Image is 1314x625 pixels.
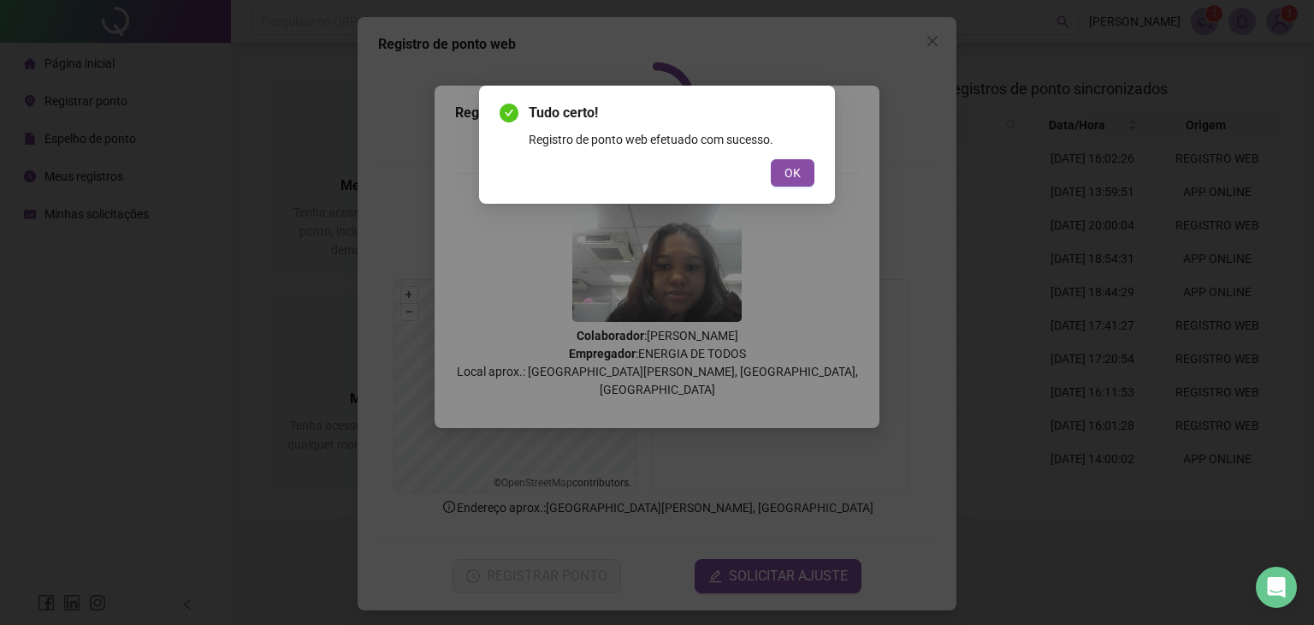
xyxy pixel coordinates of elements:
span: check-circle [500,104,518,122]
div: Open Intercom Messenger [1256,567,1297,608]
span: Tudo certo! [529,103,814,123]
div: Registro de ponto web efetuado com sucesso. [529,130,814,149]
button: OK [771,159,814,187]
span: OK [784,164,801,182]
